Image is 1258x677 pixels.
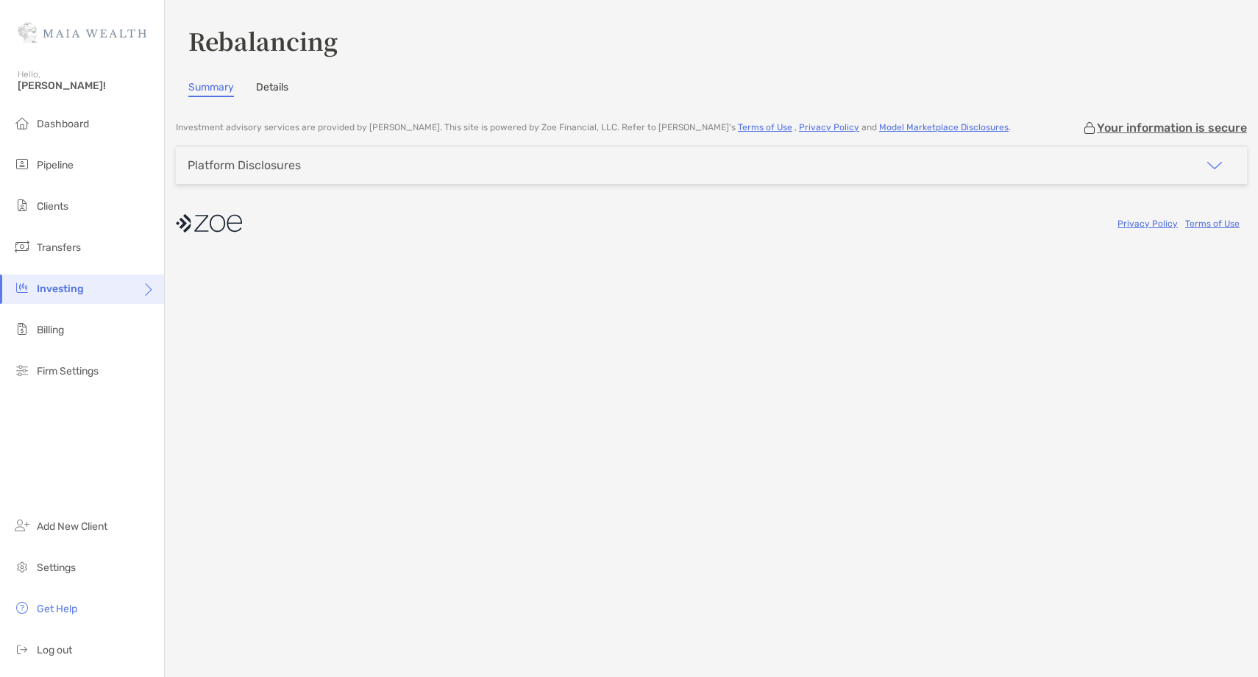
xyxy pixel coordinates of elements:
[1185,219,1240,229] a: Terms of Use
[37,561,76,574] span: Settings
[1117,219,1178,229] a: Privacy Policy
[13,640,31,658] img: logout icon
[37,603,77,615] span: Get Help
[37,159,74,171] span: Pipeline
[13,361,31,379] img: firm-settings icon
[13,155,31,173] img: pipeline icon
[1206,157,1223,174] img: icon arrow
[13,238,31,255] img: transfers icon
[13,196,31,214] img: clients icon
[738,122,792,132] a: Terms of Use
[13,320,31,338] img: billing icon
[37,118,89,130] span: Dashboard
[37,520,107,533] span: Add New Client
[176,207,242,240] img: company logo
[13,114,31,132] img: dashboard icon
[879,122,1009,132] a: Model Marketplace Disclosures
[37,324,64,336] span: Billing
[18,79,155,92] span: [PERSON_NAME]!
[188,81,234,97] a: Summary
[799,122,859,132] a: Privacy Policy
[37,644,72,656] span: Log out
[18,6,146,59] img: Zoe Logo
[188,158,301,172] div: Platform Disclosures
[1097,121,1247,135] p: Your information is secure
[37,365,99,378] span: Firm Settings
[13,599,31,617] img: get-help icon
[37,200,68,213] span: Clients
[176,122,1011,133] p: Investment advisory services are provided by [PERSON_NAME] . This site is powered by Zoe Financia...
[37,241,81,254] span: Transfers
[13,558,31,575] img: settings icon
[13,279,31,297] img: investing icon
[188,24,1234,57] h3: Rebalancing
[37,283,84,295] span: Investing
[256,81,288,97] a: Details
[13,517,31,534] img: add_new_client icon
